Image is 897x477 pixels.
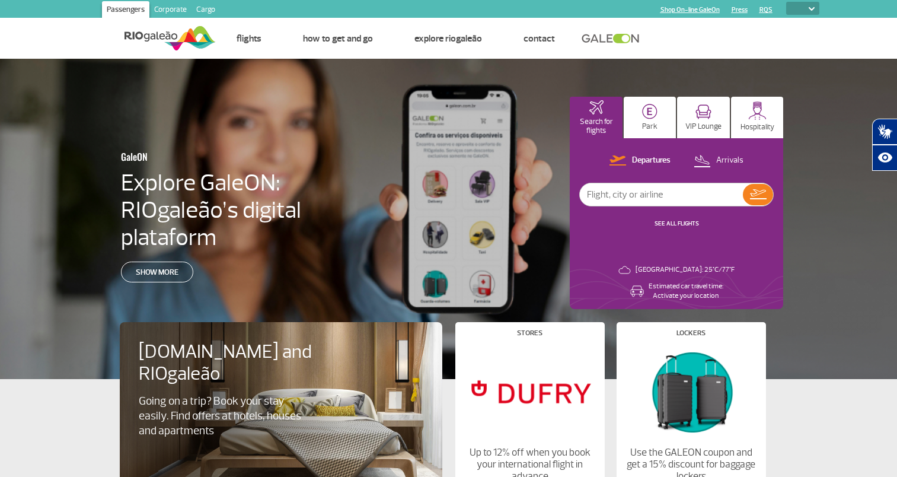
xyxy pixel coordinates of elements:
[642,122,657,131] p: Park
[759,6,772,14] a: RQS
[139,341,327,385] h4: [DOMAIN_NAME] and RIOgaleão
[624,97,676,138] button: Park
[139,394,307,438] p: Going on a trip? Book your stay easily. Find offers at hotels, houses and apartments
[191,1,220,20] a: Cargo
[149,1,191,20] a: Corporate
[660,6,720,14] a: Shop On-line GaleOn
[748,101,767,120] img: hospitality.svg
[677,97,730,138] button: VIP Lounge
[121,169,377,251] h4: Explore GaleON: RIOgaleão’s digital plataform
[872,145,897,171] button: Abrir recursos assistivos.
[517,330,542,336] h4: Stores
[732,6,748,14] a: Press
[303,33,373,44] a: How to get and go
[576,117,617,135] p: Search for flights
[237,33,261,44] a: Flights
[121,262,193,282] a: Show more
[651,219,703,228] button: SEE ALL FLIGHTS
[121,144,319,169] h3: GaleON
[102,1,149,20] a: Passengers
[642,104,657,119] img: carParkingHome.svg
[523,33,555,44] a: Contact
[139,341,423,438] a: [DOMAIN_NAME] and RIOgaleãoGoing on a trip? Book your stay easily. Find offers at hotels, houses ...
[872,119,897,171] div: Plugin de acessibilidade da Hand Talk.
[676,330,706,336] h4: Lockers
[655,220,699,227] a: SEE ALL FLIGHTS
[872,119,897,145] button: Abrir tradutor de língua de sinais.
[716,155,743,166] p: Arrivals
[632,155,671,166] p: Departures
[740,123,774,132] p: Hospitality
[690,153,747,168] button: Arrivals
[731,97,784,138] button: Hospitality
[465,346,594,437] img: Stores
[570,97,623,138] button: Search for flights
[580,183,743,206] input: Flight, city or airline
[649,282,723,301] p: Estimated car travel time: Activate your location
[589,100,604,115] img: airplaneHomeActive.svg
[606,153,674,168] button: Departures
[626,346,755,437] img: Lockers
[685,122,722,131] p: VIP Lounge
[636,265,735,275] p: [GEOGRAPHIC_DATA]: 25°C/77°F
[695,104,711,119] img: vipRoom.svg
[414,33,482,44] a: Explore RIOgaleão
